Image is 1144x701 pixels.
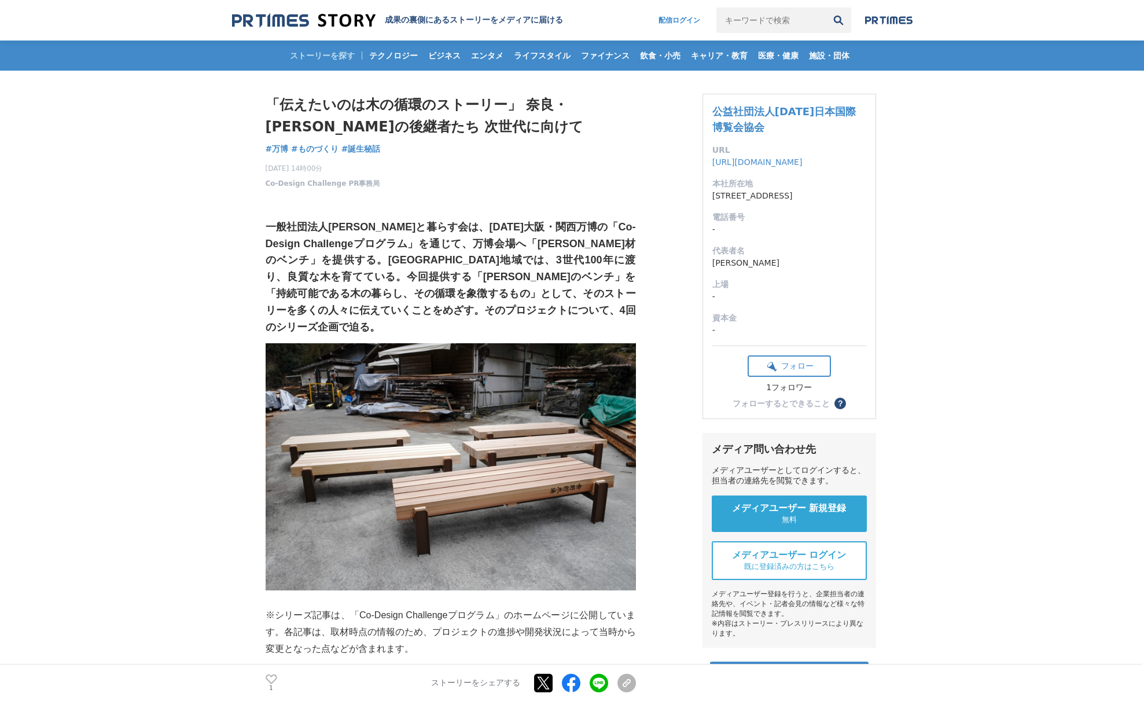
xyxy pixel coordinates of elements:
[466,41,508,71] a: エンタメ
[804,41,854,71] a: 施設・団体
[710,662,869,686] a: ストーリー素材ダウンロード
[712,245,866,257] dt: 代表者名
[712,157,803,167] a: [URL][DOMAIN_NAME]
[712,589,867,638] div: メディアユーザー登録を行うと、企業担当者の連絡先や、イベント・記者会見の情報など様々な特記情報を閲覧できます。 ※内容はストーリー・プレスリリースにより異なります。
[365,41,422,71] a: テクノロジー
[291,143,339,155] a: #ものづくり
[424,41,465,71] a: ビジネス
[635,50,685,61] span: 飲食・小売
[712,278,866,291] dt: 上場
[341,144,381,154] span: #誕生秘話
[266,221,636,333] strong: 一般社団法人[PERSON_NAME]と暮らす会は、[DATE]大阪・関西万博の「Co-Design Challengeプログラム」を通じて、万博会場へ「[PERSON_NAME]材のベンチ」を...
[716,8,826,33] input: キーワードで検索
[686,50,752,61] span: キャリア・教育
[732,549,847,561] span: メディアユーザー ログイン
[266,144,289,154] span: #万博
[753,50,803,61] span: 医療・健康
[712,223,866,236] dd: -
[712,496,867,532] a: メディアユーザー 新規登録 無料
[712,541,867,580] a: メディアユーザー ログイン 既に登録済みの方はこちら
[865,16,913,25] img: prtimes
[712,211,866,223] dt: 電話番号
[266,607,636,657] p: ※シリーズ記事は、「Co-Design Challengeプログラム」のホームページに公開しています。各記事は、取材時点の情報のため、プロジェクトの進捗や開発状況によって当時から変更となった点な...
[753,41,803,71] a: 医療・健康
[712,144,866,156] dt: URL
[647,8,712,33] a: 配信ログイン
[365,50,422,61] span: テクノロジー
[466,50,508,61] span: エンタメ
[712,312,866,324] dt: 資本金
[266,178,380,189] a: Co-Design Challenge PR事務局
[509,41,575,71] a: ライフスタイル
[712,291,866,303] dd: -
[748,383,831,393] div: 1フォロワー
[686,41,752,71] a: キャリア・教育
[424,50,465,61] span: ビジネス
[836,399,844,408] span: ？
[744,561,834,572] span: 既に登録済みの方はこちら
[732,502,847,515] span: メディアユーザー 新規登録
[341,143,381,155] a: #誕生秘話
[834,398,846,409] button: ？
[232,13,376,28] img: 成果の裏側にあるストーリーをメディアに届ける
[266,94,636,138] h1: 「伝えたいのは木の循環のストーリー」 奈良・[PERSON_NAME]の後継者たち 次世代に向けて
[712,442,867,456] div: メディア問い合わせ先
[826,8,851,33] button: 検索
[431,678,520,688] p: ストーリーをシェアする
[733,399,830,408] div: フォローするとできること
[712,105,856,133] a: 公益社団法人[DATE]日本国際博覧会協会
[266,685,277,691] p: 1
[782,515,797,525] span: 無料
[804,50,854,61] span: 施設・団体
[266,163,380,174] span: [DATE] 14時00分
[712,324,866,336] dd: -
[291,144,339,154] span: #ものづくり
[712,465,867,486] div: メディアユーザーとしてログインすると、担当者の連絡先を閲覧できます。
[576,41,634,71] a: ファイナンス
[576,50,634,61] span: ファイナンス
[385,15,563,25] h2: 成果の裏側にあるストーリーをメディアに届ける
[712,178,866,190] dt: 本社所在地
[266,143,289,155] a: #万博
[509,50,575,61] span: ライフスタイル
[232,13,563,28] a: 成果の裏側にあるストーリーをメディアに届ける 成果の裏側にあるストーリーをメディアに届ける
[712,190,866,202] dd: [STREET_ADDRESS]
[635,41,685,71] a: 飲食・小売
[748,355,831,377] button: フォロー
[266,343,636,591] img: thumbnail_26d7b8f0-f3f5-11ef-930b-a5e191b94694.jpg
[712,257,866,269] dd: [PERSON_NAME]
